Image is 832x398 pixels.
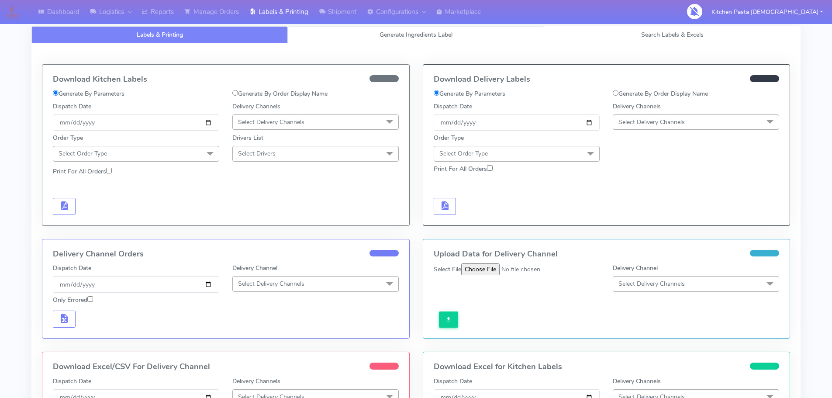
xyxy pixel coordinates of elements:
ul: Tabs [31,26,801,43]
h4: Delivery Channel Orders [53,250,399,259]
span: Select Drivers [238,149,276,158]
label: Select File [434,265,461,274]
input: Print For All Orders [106,168,112,173]
label: Generate By Order Display Name [232,89,328,98]
h4: Download Excel for Kitchen Labels [434,363,780,371]
label: Delivery Channels [613,377,661,386]
span: Generate Ingredients Label [380,31,452,39]
input: Print For All Orders [487,165,493,171]
span: Select Delivery Channels [618,118,685,126]
label: Order Type [53,133,83,142]
label: Generate By Parameters [53,89,124,98]
label: Dispatch Date [53,263,91,273]
span: Select Delivery Channels [618,280,685,288]
label: Only Errored [53,295,93,305]
input: Generate By Order Display Name [613,90,618,96]
span: Select Order Type [59,149,107,158]
input: Only Errored [87,296,93,302]
label: Delivery Channels [613,102,661,111]
h4: Download Excel/CSV For Delivery Channel [53,363,399,371]
label: Delivery Channels [232,377,280,386]
h4: Download Kitchen Labels [53,75,399,84]
span: Labels & Printing [137,31,183,39]
input: Generate By Order Display Name [232,90,238,96]
span: Select Order Type [439,149,488,158]
label: Dispatch Date [53,377,91,386]
h4: Upload Data for Delivery Channel [434,250,780,259]
button: Kitchen Pasta [DEMOGRAPHIC_DATA] [705,3,829,21]
label: Generate By Order Display Name [613,89,708,98]
label: Delivery Channel [232,263,277,273]
label: Delivery Channel [613,263,658,273]
h4: Download Delivery Labels [434,75,780,84]
span: Select Delivery Channels [238,280,304,288]
label: Order Type [434,133,464,142]
input: Generate By Parameters [53,90,59,96]
label: Drivers List [232,133,263,142]
label: Dispatch Date [434,102,472,111]
input: Generate By Parameters [434,90,439,96]
label: Generate By Parameters [434,89,505,98]
label: Delivery Channels [232,102,280,111]
label: Dispatch Date [53,102,91,111]
label: Print For All Orders [53,167,112,176]
label: Print For All Orders [434,164,493,173]
span: Search Labels & Excels [641,31,704,39]
span: Select Delivery Channels [238,118,304,126]
label: Dispatch Date [434,377,472,386]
